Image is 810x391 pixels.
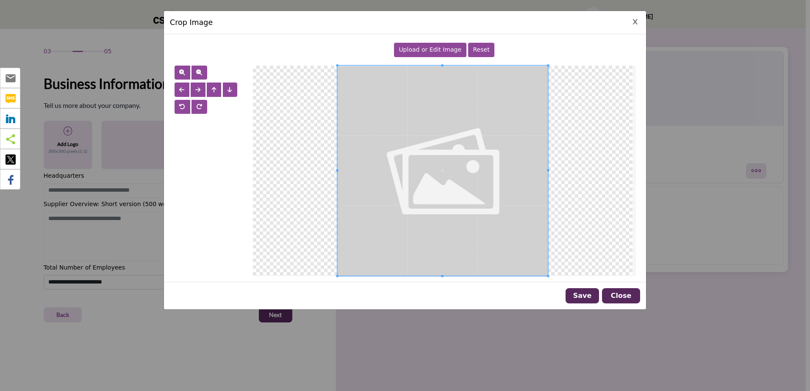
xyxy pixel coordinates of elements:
button: Close Image Upload Modal [630,17,640,27]
h5: Crop Image [170,17,213,28]
button: Reset [468,43,494,57]
button: Save [566,288,599,303]
span: Reset [473,46,490,53]
button: Close [602,288,640,303]
span: Upload or Edit Image [399,46,461,53]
